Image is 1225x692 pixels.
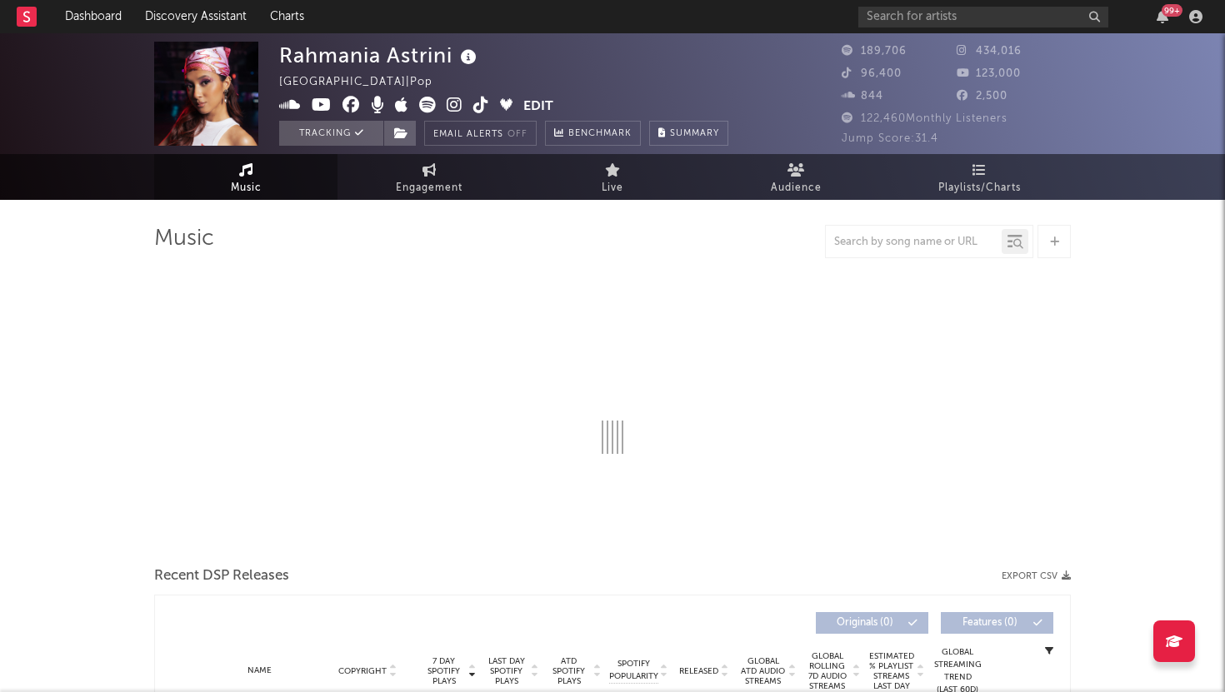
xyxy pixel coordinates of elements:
[545,121,641,146] a: Benchmark
[547,656,591,686] span: ATD Spotify Plays
[521,154,704,200] a: Live
[858,7,1108,27] input: Search for artists
[602,178,623,198] span: Live
[842,68,902,79] span: 96,400
[816,612,928,634] button: Originals(0)
[231,178,262,198] span: Music
[842,133,938,144] span: Jump Score: 31.4
[957,91,1007,102] span: 2,500
[422,656,466,686] span: 7 Day Spotify Plays
[424,121,537,146] button: Email AlertsOff
[670,129,719,138] span: Summary
[337,154,521,200] a: Engagement
[842,91,883,102] span: 844
[771,178,822,198] span: Audience
[842,46,907,57] span: 189,706
[1002,571,1071,581] button: Export CSV
[568,124,632,144] span: Benchmark
[649,121,728,146] button: Summary
[609,658,658,683] span: Spotify Popularity
[396,178,462,198] span: Engagement
[338,666,387,676] span: Copyright
[279,42,481,69] div: Rahmania Astrini
[938,178,1021,198] span: Playlists/Charts
[1157,10,1168,23] button: 99+
[1162,4,1182,17] div: 99 +
[826,236,1002,249] input: Search by song name or URL
[279,121,383,146] button: Tracking
[154,566,289,586] span: Recent DSP Releases
[484,656,528,686] span: Last Day Spotify Plays
[507,130,527,139] em: Off
[740,656,786,686] span: Global ATD Audio Streams
[154,154,337,200] a: Music
[523,97,553,117] button: Edit
[952,618,1028,628] span: Features ( 0 )
[827,618,903,628] span: Originals ( 0 )
[842,113,1007,124] span: 122,460 Monthly Listeners
[704,154,887,200] a: Audience
[957,68,1021,79] span: 123,000
[957,46,1022,57] span: 434,016
[868,651,914,691] span: Estimated % Playlist Streams Last Day
[887,154,1071,200] a: Playlists/Charts
[941,612,1053,634] button: Features(0)
[679,666,718,676] span: Released
[205,665,314,677] div: Name
[279,72,452,92] div: [GEOGRAPHIC_DATA] | Pop
[804,651,850,691] span: Global Rolling 7D Audio Streams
